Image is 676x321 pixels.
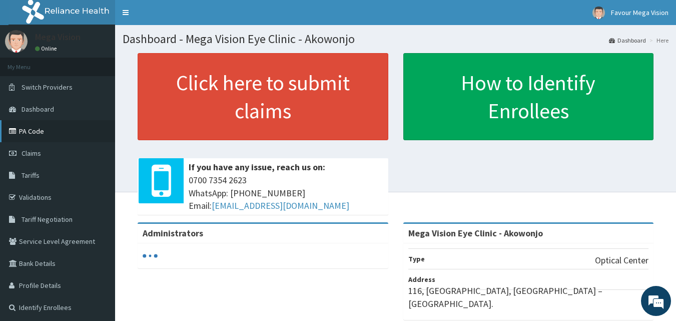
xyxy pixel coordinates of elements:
[611,8,668,17] span: Favour Mega Vision
[35,33,81,42] p: Mega Vision
[22,149,41,158] span: Claims
[403,53,654,140] a: How to Identify Enrollees
[408,275,435,284] b: Address
[143,227,203,239] b: Administrators
[143,248,158,263] svg: audio-loading
[22,83,73,92] span: Switch Providers
[609,36,646,45] a: Dashboard
[212,200,349,211] a: [EMAIL_ADDRESS][DOMAIN_NAME]
[408,254,425,263] b: Type
[138,53,388,140] a: Click here to submit claims
[408,284,649,310] p: 116, [GEOGRAPHIC_DATA], [GEOGRAPHIC_DATA] – [GEOGRAPHIC_DATA].
[408,227,543,239] strong: Mega Vision Eye Clinic - Akowonjo
[22,215,73,224] span: Tariff Negotiation
[22,171,40,180] span: Tariffs
[123,33,668,46] h1: Dashboard - Mega Vision Eye Clinic - Akowonjo
[189,161,325,173] b: If you have any issue, reach us on:
[647,36,668,45] li: Here
[595,254,648,267] p: Optical Center
[189,174,383,212] span: 0700 7354 2623 WhatsApp: [PHONE_NUMBER] Email:
[5,30,28,53] img: User Image
[592,7,605,19] img: User Image
[35,45,59,52] a: Online
[22,105,54,114] span: Dashboard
